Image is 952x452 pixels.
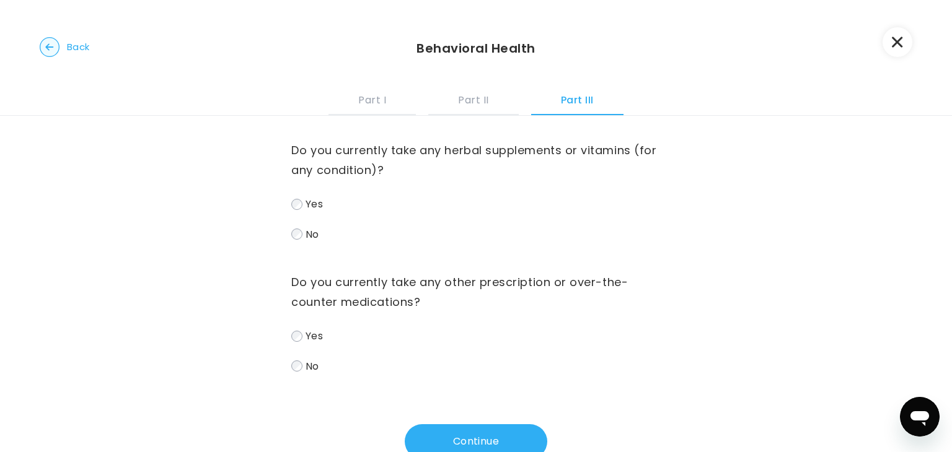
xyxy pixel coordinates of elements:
[67,38,90,56] span: Back
[291,199,302,210] input: Yes
[40,37,90,57] button: Back
[291,141,660,180] label: Do you currently take any herbal supplements or vitamins (for any condition)?
[291,272,660,312] label: Do you currently take any other prescription or over-the-counter medications?
[416,40,535,57] h3: Behavioral Health
[291,228,302,240] input: No
[531,82,624,115] button: Part III
[900,397,940,437] iframe: Button to launch messaging window
[306,329,323,343] span: Yes
[328,82,416,115] button: Part I
[291,331,302,342] input: Yes
[428,82,518,115] button: Part II
[306,359,319,373] span: No
[306,197,323,211] span: Yes
[291,360,302,372] input: No
[306,227,319,241] span: No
